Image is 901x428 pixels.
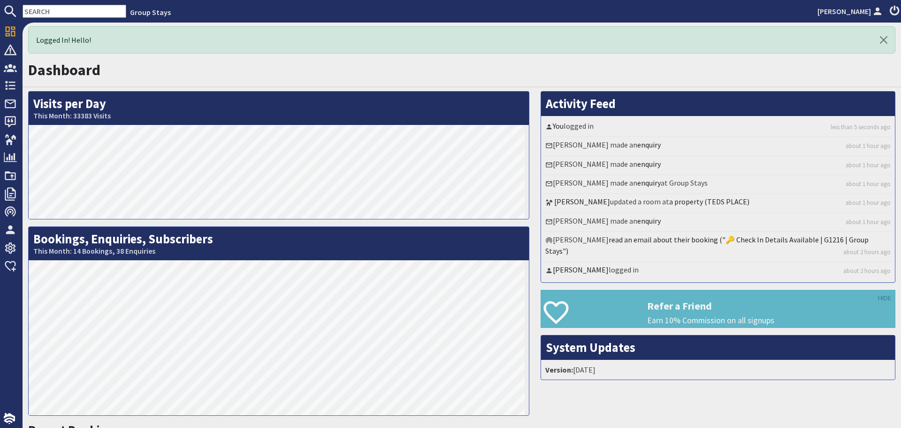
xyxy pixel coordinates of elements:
[637,159,661,169] a: enquiry
[647,314,895,327] p: Earn 10% Commission on all signups
[29,227,529,260] h2: Bookings, Enquiries, Subscribers
[843,266,891,275] a: about 2 hours ago
[647,300,895,312] h3: Refer a Friend
[33,247,524,256] small: This Month: 14 Bookings, 38 Enquiries
[554,197,610,206] a: [PERSON_NAME]
[130,8,171,17] a: Group Stays
[546,340,635,355] a: System Updates
[846,179,891,188] a: about 1 hour ago
[846,161,891,170] a: about 1 hour ago
[4,413,15,424] img: staytech_i_w-64f4e8e9ee0a9c174fd5317b4b171b261742d2d393467e5bdba4413f4f884c10.svg
[553,265,609,274] a: [PERSON_NAME]
[543,213,893,232] li: [PERSON_NAME] made an
[543,156,893,175] li: [PERSON_NAME] made an
[546,96,616,111] a: Activity Feed
[541,290,895,328] a: Refer a Friend Earn 10% Commission on all signups
[29,92,529,125] h2: Visits per Day
[28,26,895,54] div: Logged In! Hello!
[543,175,893,194] li: [PERSON_NAME] made an at Group Stays
[637,216,661,226] a: enquiry
[543,232,893,262] li: [PERSON_NAME]
[846,141,891,150] a: about 1 hour ago
[33,111,524,120] small: This Month: 33383 Visits
[669,197,749,206] a: a property (TEDS PLACE)
[545,365,573,374] strong: Version:
[846,198,891,207] a: about 1 hour ago
[543,362,893,377] li: [DATE]
[543,262,893,280] li: logged in
[543,137,893,156] li: [PERSON_NAME] made an
[543,118,893,137] li: logged in
[543,194,893,213] li: updated a room at
[553,121,564,131] a: You
[28,61,100,79] a: Dashboard
[843,248,891,257] a: about 2 hours ago
[545,235,869,256] a: read an email about their booking ("🔑 Check In Details Available | G1216 | Group Stays")
[23,5,126,18] input: SEARCH
[817,6,884,17] a: [PERSON_NAME]
[878,293,891,303] a: HIDE
[637,140,661,149] a: enquiry
[846,218,891,226] a: about 1 hour ago
[831,123,891,132] a: less than 5 seconds ago
[637,178,661,187] a: enquiry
